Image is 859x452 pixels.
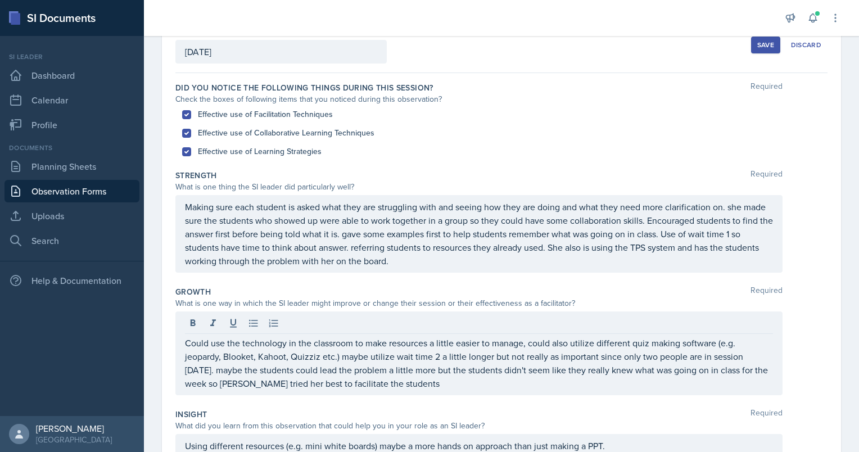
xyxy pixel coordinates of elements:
[4,205,139,227] a: Uploads
[791,40,821,49] div: Discard
[175,409,207,420] label: Insight
[785,37,828,53] button: Discard
[4,229,139,252] a: Search
[175,286,211,297] label: Growth
[36,434,112,445] div: [GEOGRAPHIC_DATA]
[4,143,139,153] div: Documents
[175,420,783,432] div: What did you learn from this observation that could help you in your role as an SI leader?
[175,297,783,309] div: What is one way in which the SI leader might improve or change their session or their effectivene...
[4,89,139,111] a: Calendar
[175,181,783,193] div: What is one thing the SI leader did particularly well?
[751,170,783,181] span: Required
[185,336,773,390] p: Could use the technology in the classroom to make resources a little easier to manage, could also...
[198,127,374,139] label: Effective use of Collaborative Learning Techniques
[751,286,783,297] span: Required
[185,200,773,268] p: Making sure each student is asked what they are struggling with and seeing how they are doing and...
[4,52,139,62] div: Si leader
[36,423,112,434] div: [PERSON_NAME]
[4,114,139,136] a: Profile
[175,82,433,93] label: Did you notice the following things during this session?
[751,37,780,53] button: Save
[751,409,783,420] span: Required
[175,93,783,105] div: Check the boxes of following items that you noticed during this observation?
[4,155,139,178] a: Planning Sheets
[751,82,783,93] span: Required
[4,180,139,202] a: Observation Forms
[4,64,139,87] a: Dashboard
[198,109,333,120] label: Effective use of Facilitation Techniques
[198,146,322,157] label: Effective use of Learning Strategies
[175,170,217,181] label: Strength
[757,40,774,49] div: Save
[4,269,139,292] div: Help & Documentation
